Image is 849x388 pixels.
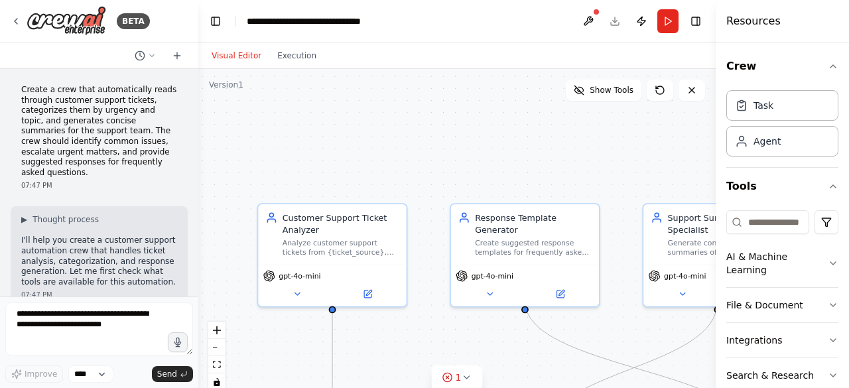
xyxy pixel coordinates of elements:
[475,212,592,235] div: Response Template Generator
[526,287,594,301] button: Open in side panel
[27,6,106,36] img: Logo
[206,12,225,31] button: Hide left sidebar
[247,15,361,28] nav: breadcrumb
[472,271,513,281] span: gpt-4o-mini
[283,238,399,257] div: Analyze customer support tickets from {ticket_source}, categorize them by urgency level (critical...
[209,80,243,90] div: Version 1
[152,366,193,382] button: Send
[168,332,188,352] button: Click to speak your automation idea
[753,135,781,148] div: Agent
[726,168,838,205] button: Tools
[5,365,63,383] button: Improve
[21,235,177,287] p: I'll help you create a customer support automation crew that handles ticket analysis, categorizat...
[566,80,641,101] button: Show Tools
[668,238,785,257] div: Generate concise, actionable summaries of customer support tickets and identify common issues, pr...
[642,203,793,307] div: Support Summary SpecialistGenerate concise, actionable summaries of customer support tickets and ...
[726,48,838,85] button: Crew
[279,271,320,281] span: gpt-4o-mini
[726,13,781,29] h4: Resources
[726,288,838,322] button: File & Document
[686,12,705,31] button: Hide right sidebar
[590,85,633,96] span: Show Tools
[450,203,600,307] div: Response Template GeneratorCreate suggested response templates for frequently asked questions and...
[753,99,773,112] div: Task
[283,212,399,235] div: Customer Support Ticket Analyzer
[21,214,99,225] button: ▶Thought process
[334,287,402,301] button: Open in side panel
[208,339,226,356] button: zoom out
[456,371,462,384] span: 1
[726,85,838,167] div: Crew
[204,48,269,64] button: Visual Editor
[475,238,592,257] div: Create suggested response templates for frequently asked questions and common issues, while flagg...
[726,323,838,357] button: Integrations
[208,356,226,373] button: fit view
[33,214,99,225] span: Thought process
[25,369,57,379] span: Improve
[21,214,27,225] span: ▶
[117,13,150,29] div: BETA
[257,203,408,307] div: Customer Support Ticket AnalyzerAnalyze customer support tickets from {ticket_source}, categorize...
[21,85,177,178] p: Create a crew that automatically reads through customer support tickets, categorizes them by urge...
[166,48,188,64] button: Start a new chat
[269,48,324,64] button: Execution
[208,322,226,339] button: zoom in
[21,290,177,300] div: 07:47 PM
[129,48,161,64] button: Switch to previous chat
[726,239,838,287] button: AI & Machine Learning
[157,369,177,379] span: Send
[21,180,177,190] div: 07:47 PM
[664,271,706,281] span: gpt-4o-mini
[668,212,785,235] div: Support Summary Specialist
